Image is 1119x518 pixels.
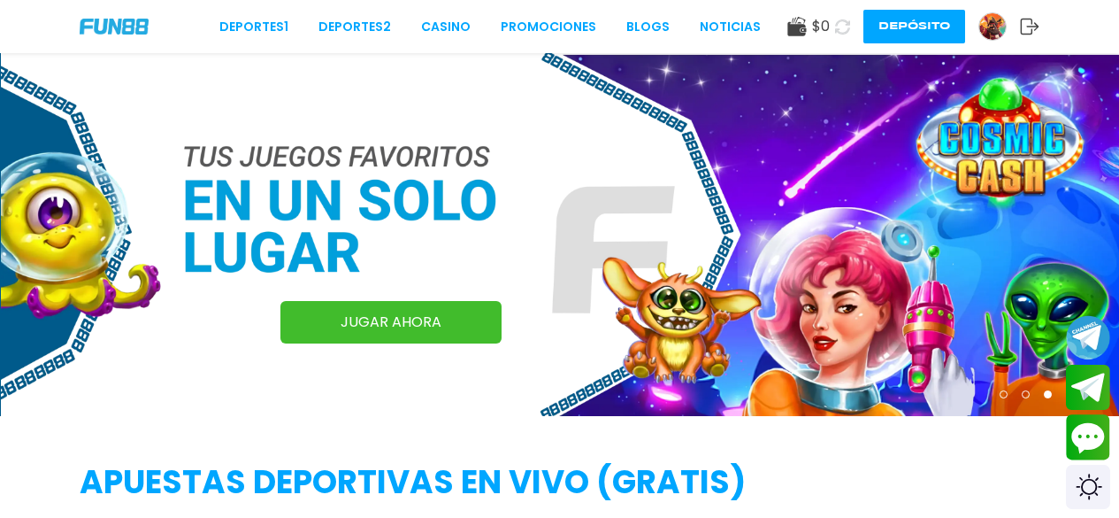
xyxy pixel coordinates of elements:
h2: APUESTAS DEPORTIVAS EN VIVO (gratis) [80,459,1039,506]
a: BLOGS [626,18,670,36]
a: Avatar [978,12,1020,41]
a: Deportes2 [318,18,391,36]
div: Switch theme [1066,465,1110,509]
button: Contact customer service [1066,414,1110,460]
img: Avatar [979,13,1006,40]
span: $ 0 [812,16,830,37]
a: CASINO [421,18,471,36]
img: Company Logo [80,19,149,34]
button: Join telegram channel [1066,314,1110,360]
a: JUGAR AHORA [280,301,502,344]
a: Deportes1 [219,18,288,36]
a: Promociones [501,18,596,36]
button: Join telegram [1066,365,1110,411]
button: Depósito [863,10,965,43]
a: NOTICIAS [700,18,761,36]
